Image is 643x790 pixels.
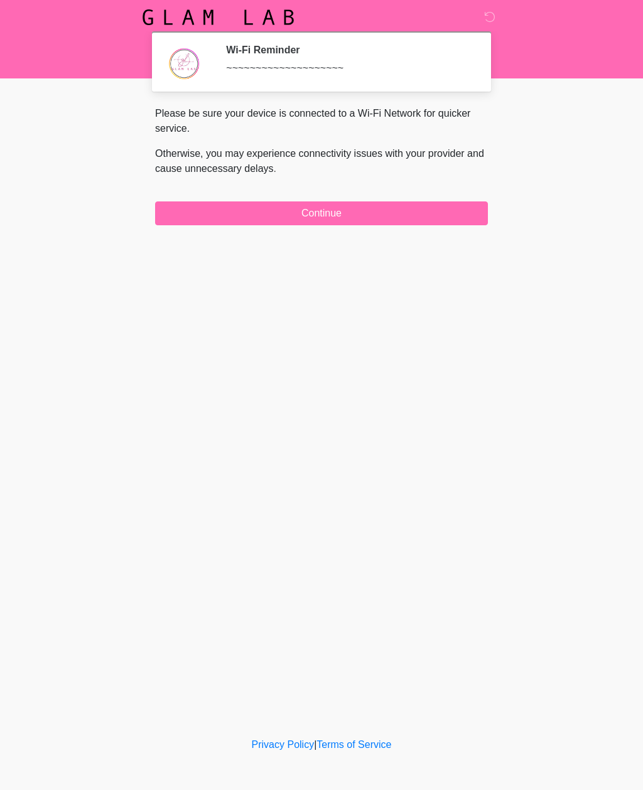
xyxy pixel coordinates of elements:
span: . [274,163,276,174]
a: Privacy Policy [252,739,315,750]
h2: Wi-Fi Reminder [226,44,469,56]
img: Glam Lab Logo [143,9,294,25]
img: Agent Avatar [165,44,202,82]
p: Otherwise, you may experience connectivity issues with your provider and cause unnecessary delays [155,146,488,176]
a: | [314,739,316,750]
a: Terms of Service [316,739,391,750]
div: ~~~~~~~~~~~~~~~~~~~~ [226,61,469,76]
p: Please be sure your device is connected to a Wi-Fi Network for quicker service. [155,106,488,136]
button: Continue [155,201,488,225]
